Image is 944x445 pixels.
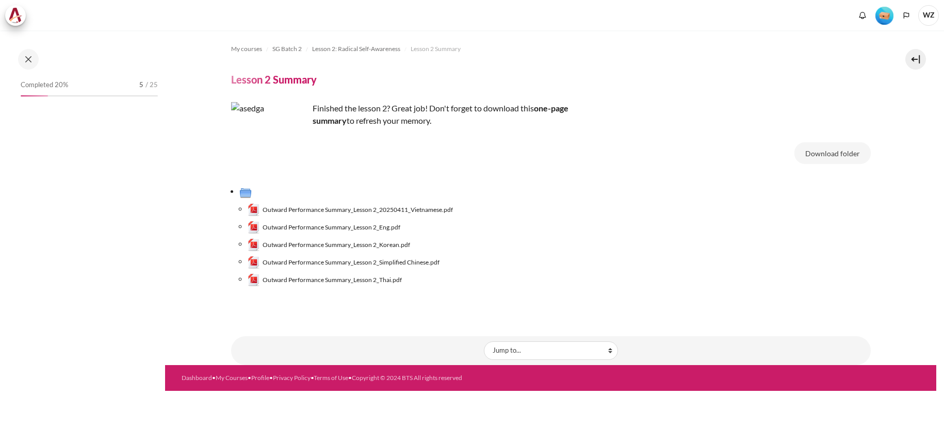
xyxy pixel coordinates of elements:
[855,8,870,23] div: Show notification window with no new notifications
[216,374,248,382] a: My Courses
[352,374,462,382] a: Copyright © 2024 BTS All rights reserved
[231,102,592,127] p: Finished the lesson 2? Great job! Don't forget to download this to refresh your memory.
[231,43,262,55] a: My courses
[8,8,23,23] img: Architeck
[263,223,400,232] span: Outward Performance Summary_Lesson 2_Eng.pdf
[145,80,158,90] span: / 25
[182,373,592,383] div: • • • • •
[263,205,453,215] span: Outward Performance Summary_Lesson 2_20250411_Vietnamese.pdf
[248,256,440,269] a: Outward Performance Summary_Lesson 2_Simplified Chinese.pdfOutward Performance Summary_Lesson 2_S...
[871,6,898,25] a: Level #1
[5,5,31,26] a: Architeck Architeck
[312,43,400,55] a: Lesson 2: Radical Self-Awareness
[411,44,461,54] span: Lesson 2 Summary
[312,44,400,54] span: Lesson 2: Radical Self-Awareness
[411,43,461,55] a: Lesson 2 Summary
[263,240,410,250] span: Outward Performance Summary_Lesson 2_Korean.pdf
[314,374,348,382] a: Terms of Use
[899,8,914,23] button: Languages
[272,44,302,54] span: SG Batch 2
[263,258,440,267] span: Outward Performance Summary_Lesson 2_Simplified Chinese.pdf
[273,374,311,382] a: Privacy Policy
[231,44,262,54] span: My courses
[165,30,936,365] section: Content
[21,80,68,90] span: Completed 20%
[272,43,302,55] a: SG Batch 2
[248,256,260,269] img: Outward Performance Summary_Lesson 2_Simplified Chinese.pdf
[248,274,402,286] a: Outward Performance Summary_Lesson 2_Thai.pdfOutward Performance Summary_Lesson 2_Thai.pdf
[263,275,402,285] span: Outward Performance Summary_Lesson 2_Thai.pdf
[248,274,260,286] img: Outward Performance Summary_Lesson 2_Thai.pdf
[248,221,401,234] a: Outward Performance Summary_Lesson 2_Eng.pdfOutward Performance Summary_Lesson 2_Eng.pdf
[248,204,453,216] a: Outward Performance Summary_Lesson 2_20250411_Vietnamese.pdfOutward Performance Summary_Lesson 2_...
[231,41,871,57] nav: Navigation bar
[248,239,411,251] a: Outward Performance Summary_Lesson 2_Korean.pdfOutward Performance Summary_Lesson 2_Korean.pdf
[875,7,893,25] img: Level #1
[794,142,871,164] button: Download folder
[182,374,212,382] a: Dashboard
[248,204,260,216] img: Outward Performance Summary_Lesson 2_20250411_Vietnamese.pdf
[248,221,260,234] img: Outward Performance Summary_Lesson 2_Eng.pdf
[251,374,269,382] a: Profile
[918,5,939,26] a: User menu
[231,102,308,179] img: asedga
[21,95,48,96] div: 20%
[139,80,143,90] span: 5
[248,239,260,251] img: Outward Performance Summary_Lesson 2_Korean.pdf
[875,6,893,25] div: Level #1
[231,73,317,86] h4: Lesson 2 Summary
[918,5,939,26] span: WZ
